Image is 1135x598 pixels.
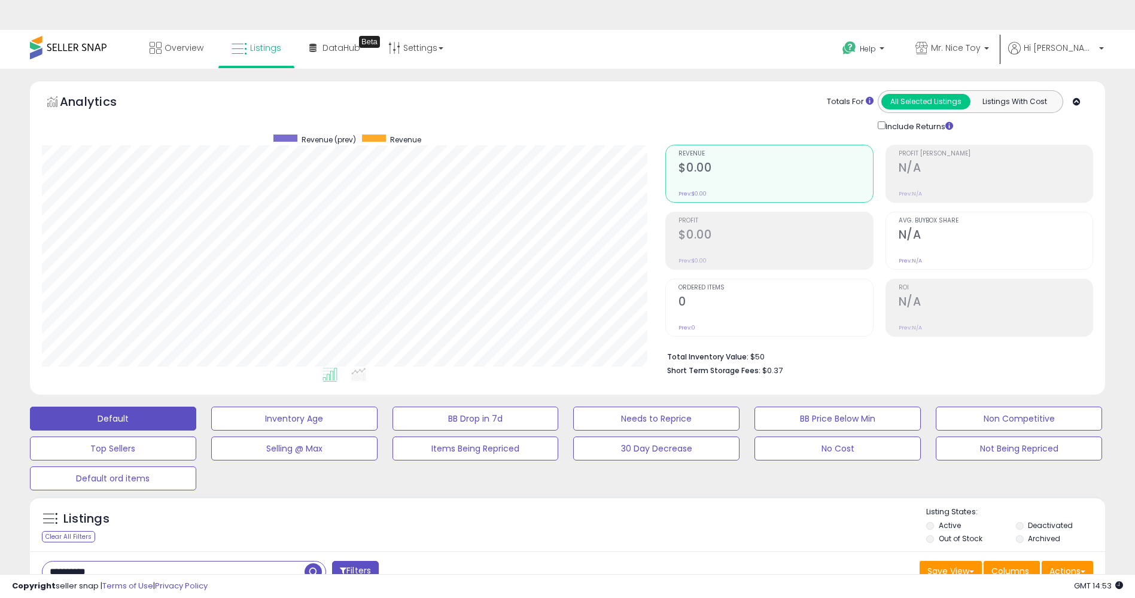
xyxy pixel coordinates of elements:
span: $0.37 [762,365,783,376]
a: Mr. Nice Toy [906,30,998,69]
button: BB Drop in 7d [392,407,559,431]
a: DataHub [300,30,369,66]
button: BB Price Below Min [754,407,921,431]
b: Total Inventory Value: [667,352,748,362]
h2: N/A [899,295,1093,311]
div: Totals For [827,96,874,108]
strong: Copyright [12,580,56,591]
small: Prev: N/A [899,257,922,264]
span: Profit [678,218,872,224]
button: Selling @ Max [211,437,378,460]
h2: $0.00 [678,161,872,177]
span: 2025-10-8 14:53 GMT [1074,580,1123,591]
a: Privacy Policy [155,580,208,591]
div: Tooltip anchor [359,36,380,48]
li: $50 [667,349,1084,363]
div: Include Returns [869,119,967,133]
span: Revenue [678,151,872,157]
span: Listings [250,42,281,54]
span: Revenue (prev) [302,135,356,145]
div: seller snap | | [12,581,208,592]
button: Actions [1042,561,1093,581]
a: Listings [223,30,290,66]
h5: Listings [63,511,109,527]
small: Prev: N/A [899,190,922,197]
button: No Cost [754,437,921,460]
div: Clear All Filters [42,531,95,542]
span: DataHub [322,42,360,54]
button: Needs to Reprice [573,407,740,431]
a: Hi [PERSON_NAME] [1008,42,1104,69]
a: Terms of Use [102,580,153,591]
h2: N/A [899,161,1093,177]
h2: 0 [678,295,872,311]
span: Ordered Items [678,285,872,291]
h2: N/A [899,228,1093,244]
span: ROI [899,285,1093,291]
button: Non Competitive [936,407,1102,431]
span: Profit [PERSON_NAME] [899,151,1093,157]
label: Active [939,520,961,530]
span: Columns [991,565,1029,577]
small: Prev: $0.00 [678,190,707,197]
span: Hi [PERSON_NAME] [1024,42,1096,54]
button: Save View [920,561,982,581]
button: Items Being Repriced [392,437,559,460]
h5: Analytics [60,93,140,113]
button: Inventory Age [211,407,378,431]
button: All Selected Listings [881,94,970,109]
label: Deactivated [1028,520,1073,530]
span: Mr. Nice Toy [931,42,981,54]
label: Archived [1028,533,1060,544]
h2: $0.00 [678,228,872,244]
button: Default [30,407,196,431]
span: Help [860,44,876,54]
span: Overview [165,42,203,54]
label: Out of Stock [939,533,982,544]
button: Filters [332,561,379,582]
i: Get Help [842,41,857,56]
a: Settings [379,30,452,66]
a: Overview [141,30,212,66]
small: Prev: 0 [678,324,695,331]
span: Avg. Buybox Share [899,218,1093,224]
button: Default ord items [30,466,196,490]
p: Listing States: [926,507,1105,518]
button: Not Being Repriced [936,437,1102,460]
small: Prev: N/A [899,324,922,331]
b: Short Term Storage Fees: [667,365,760,376]
button: Columns [984,561,1040,581]
button: 30 Day Decrease [573,437,740,460]
a: Help [833,32,896,69]
button: Top Sellers [30,437,196,460]
small: Prev: $0.00 [678,257,707,264]
span: Revenue [390,135,421,145]
button: Listings With Cost [970,94,1059,109]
